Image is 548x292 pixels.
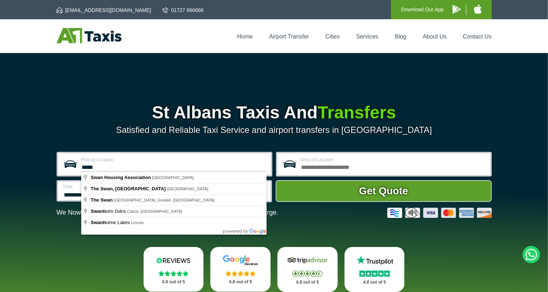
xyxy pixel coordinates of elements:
img: A1 Taxis Android App [453,5,461,14]
p: 4.8 out of 5 [285,278,330,287]
p: 4.8 out of 5 [152,277,196,287]
a: Blog [395,33,406,40]
button: Get Quote [276,180,492,202]
img: A1 Taxis iPhone App [474,4,482,14]
img: A1 Taxis St Albans LTD [57,28,121,43]
label: Pick-up Location [81,158,267,162]
span: olme Lakes [91,220,131,225]
a: Trustpilot Stars 4.8 out of 5 [345,247,405,292]
label: Drop-off Location [301,158,486,162]
a: Services [356,33,378,40]
img: Trustpilot [353,255,396,266]
a: Reviews.io Stars 4.8 out of 5 [144,247,204,292]
a: Contact Us [463,33,491,40]
span: [GEOGRAPHIC_DATA] [152,175,194,180]
img: Credit And Debit Cards [387,208,492,218]
h1: St Albans Taxis And [57,104,492,121]
img: Stars [158,271,189,276]
img: Stars [226,271,256,276]
span: Swanh [91,208,106,214]
img: Reviews.io [152,255,195,266]
p: 4.8 out of 5 [218,277,263,287]
p: Download Our App [401,5,444,14]
span: Calcot, [GEOGRAPHIC_DATA] [127,209,182,214]
span: The Swan, [GEOGRAPHIC_DATA] [91,186,166,191]
a: Airport Transfer [269,33,309,40]
p: Satisfied and Reliable Taxi Service and airport transfers in [GEOGRAPHIC_DATA] [57,125,492,135]
img: Stars [359,271,390,277]
span: Swanh [91,220,106,225]
img: Google [219,255,262,266]
a: 01727 866666 [162,7,204,14]
span: Transfers [318,103,396,122]
label: Date [63,184,157,189]
p: We Now Accept Card & Contactless Payment In [57,209,279,216]
span: The Swan [91,197,113,203]
a: Google Stars 4.8 out of 5 [210,247,271,292]
img: Stars [292,271,322,277]
span: [GEOGRAPHIC_DATA] [167,187,209,191]
span: olm Gdns [91,208,127,214]
span: [GEOGRAPHIC_DATA], Greater, [GEOGRAPHIC_DATA] [114,198,215,202]
a: Cities [325,33,340,40]
span: Swan Housing Association [91,175,151,180]
a: [EMAIL_ADDRESS][DOMAIN_NAME] [57,7,151,14]
a: About Us [423,33,447,40]
img: Tripadvisor [286,255,329,266]
a: Tripadvisor Stars 4.8 out of 5 [277,247,338,292]
a: Home [237,33,253,40]
p: 4.8 out of 5 [353,278,397,287]
span: Lincoln [131,220,144,225]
